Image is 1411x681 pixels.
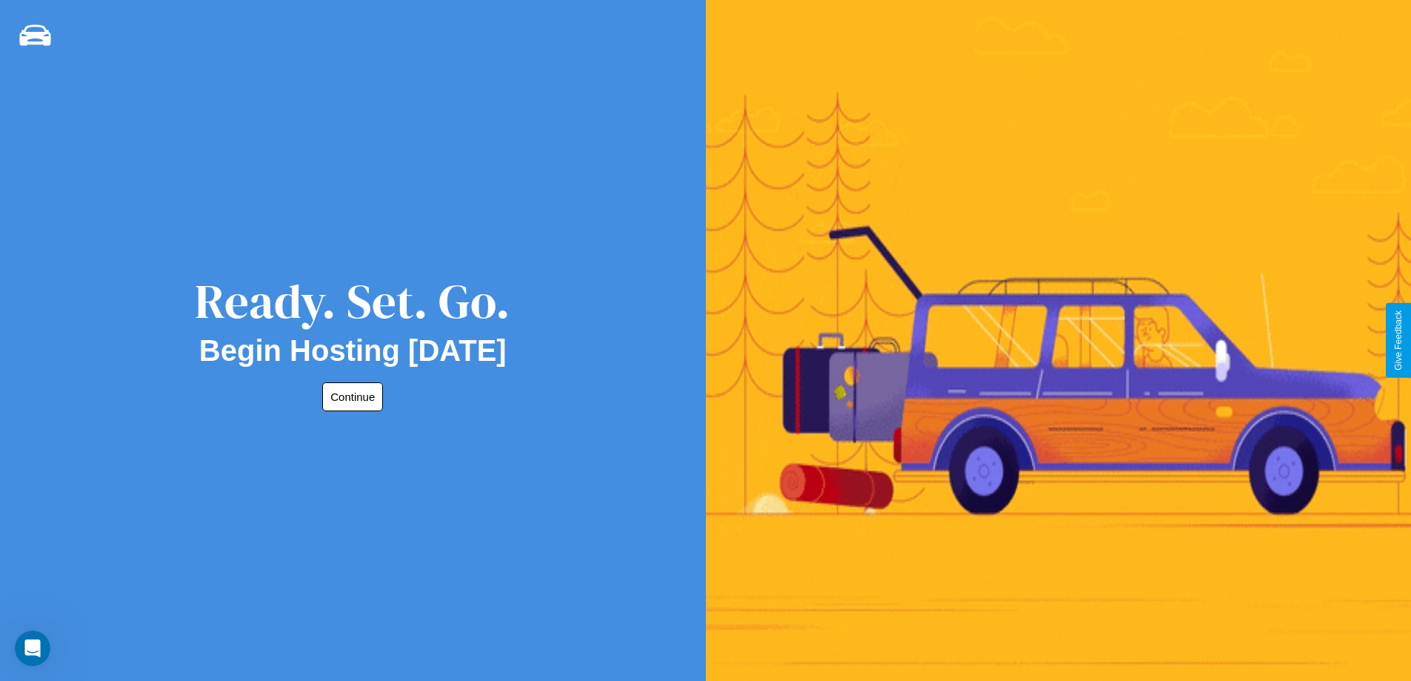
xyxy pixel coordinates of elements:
iframe: Intercom live chat [15,631,50,666]
h2: Begin Hosting [DATE] [199,334,507,368]
button: Continue [322,382,383,411]
div: Ready. Set. Go. [195,268,510,334]
div: Give Feedback [1393,310,1404,371]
